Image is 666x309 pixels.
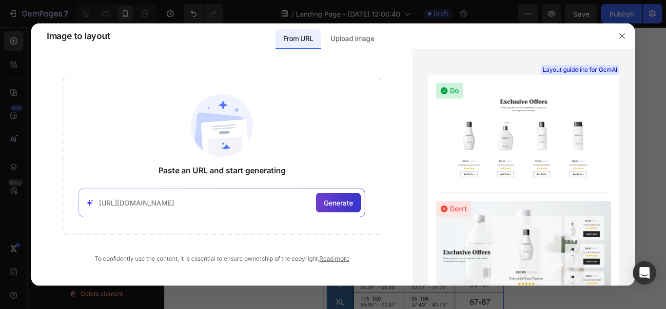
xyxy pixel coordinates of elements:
span: iPhone 13 Mini ( 375 px) [49,5,115,15]
div: Product [15,41,41,50]
span: Image to layout [47,30,110,42]
p: From URL [283,33,313,44]
button: Carousel Next Arrow [160,206,172,218]
div: Open Intercom Messenger [633,261,656,285]
span: Layout guideline for GemAI [543,65,617,74]
div: To confidently use the content, it is essential to ensure ownership of the copyright. [62,254,381,263]
input: Paste your link here [99,198,313,208]
a: Read more [319,255,350,262]
span: Generate [324,198,353,208]
p: Upload image [331,33,374,44]
img: gempages_582779058459247256-c1bef540-7444-4402-84ff-d4432ac74ba6.png [64,24,119,50]
span: Paste an URL and start generating [158,165,286,176]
